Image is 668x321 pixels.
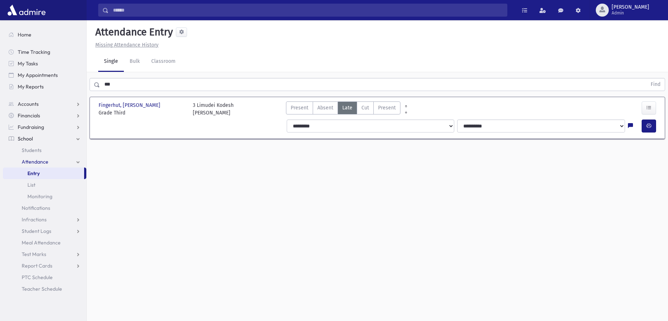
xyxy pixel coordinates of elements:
[193,101,234,117] div: 3 Limudei Kodesh [PERSON_NAME]
[99,101,162,109] span: Fingerhut, [PERSON_NAME]
[27,182,35,188] span: List
[3,133,86,144] a: School
[378,104,396,112] span: Present
[3,248,86,260] a: Test Marks
[22,216,47,223] span: Infractions
[22,286,62,292] span: Teacher Schedule
[3,81,86,92] a: My Reports
[92,26,173,38] h5: Attendance Entry
[3,144,86,156] a: Students
[3,191,86,202] a: Monitoring
[27,170,40,177] span: Entry
[3,98,86,110] a: Accounts
[612,4,649,10] span: [PERSON_NAME]
[22,159,48,165] span: Attendance
[22,228,51,234] span: Student Logs
[22,251,46,257] span: Test Marks
[612,10,649,16] span: Admin
[3,283,86,295] a: Teacher Schedule
[3,272,86,283] a: PTC Schedule
[3,29,86,40] a: Home
[27,193,52,200] span: Monitoring
[317,104,333,112] span: Absent
[18,60,38,67] span: My Tasks
[22,239,61,246] span: Meal Attendance
[124,52,146,72] a: Bulk
[3,121,86,133] a: Fundraising
[98,52,124,72] a: Single
[3,58,86,69] a: My Tasks
[99,109,186,117] span: Grade Third
[6,3,47,17] img: AdmirePro
[3,237,86,248] a: Meal Attendance
[109,4,507,17] input: Search
[291,104,308,112] span: Present
[92,42,159,48] a: Missing Attendance History
[18,112,40,119] span: Financials
[3,225,86,237] a: Student Logs
[286,101,400,117] div: AttTypes
[3,202,86,214] a: Notifications
[22,274,53,281] span: PTC Schedule
[22,263,52,269] span: Report Cards
[3,260,86,272] a: Report Cards
[3,179,86,191] a: List
[18,72,58,78] span: My Appointments
[342,104,352,112] span: Late
[361,104,369,112] span: Cut
[3,110,86,121] a: Financials
[22,205,50,211] span: Notifications
[18,31,31,38] span: Home
[646,78,665,91] button: Find
[18,83,44,90] span: My Reports
[18,101,39,107] span: Accounts
[3,69,86,81] a: My Appointments
[3,156,86,168] a: Attendance
[18,49,50,55] span: Time Tracking
[3,214,86,225] a: Infractions
[146,52,181,72] a: Classroom
[3,168,84,179] a: Entry
[95,42,159,48] u: Missing Attendance History
[22,147,42,153] span: Students
[18,124,44,130] span: Fundraising
[3,46,86,58] a: Time Tracking
[18,135,33,142] span: School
